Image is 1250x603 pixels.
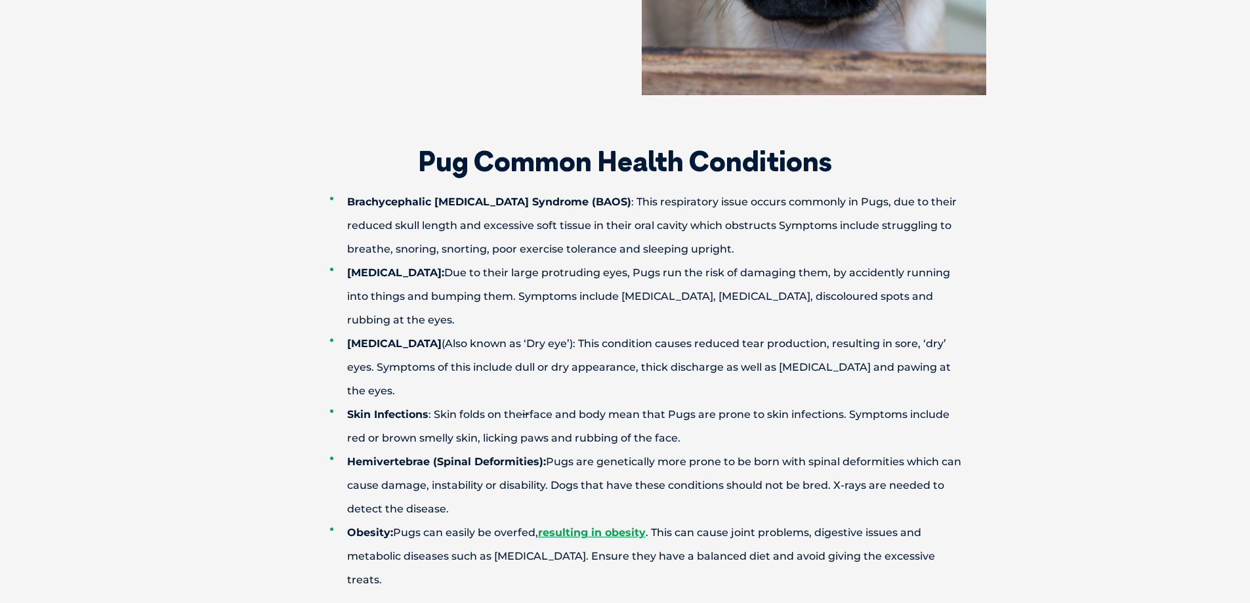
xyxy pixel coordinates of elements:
li: : This respiratory issue occurs commonly in Pugs, due to their reduced skull length and excessive... [330,190,967,261]
strong: [MEDICAL_DATA] [347,337,442,350]
li: : Skin folds on the face and body mean that Pugs are prone to skin infections. Symptoms include r... [330,403,967,450]
li: Pugs can easily be overfed, . This can cause joint problems, digestive issues and metabolic disea... [330,521,967,592]
span: ir [522,408,530,421]
strong: Obesity: [347,526,393,539]
strong: [MEDICAL_DATA]: [347,266,444,279]
li: Pugs are genetically more prone to be born with spinal deformities which can cause damage, instab... [330,450,967,521]
a: resulting in obesity [538,526,646,539]
li: (Also known as ‘Dry eye’): This condition causes reduced tear production, resulting in sore, ‘dry... [330,332,967,403]
strong: Skin Infections [347,408,428,421]
h2: Pug Common Health Conditions [284,148,967,175]
strong: Brachycephalic [MEDICAL_DATA] Syndrome (BAOS) [347,196,631,208]
strong: Hemivertebrae (Spinal Deformities): [347,455,546,468]
li: Due to their large protruding eyes, Pugs run the risk of damaging them, by accidently running int... [330,261,967,332]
